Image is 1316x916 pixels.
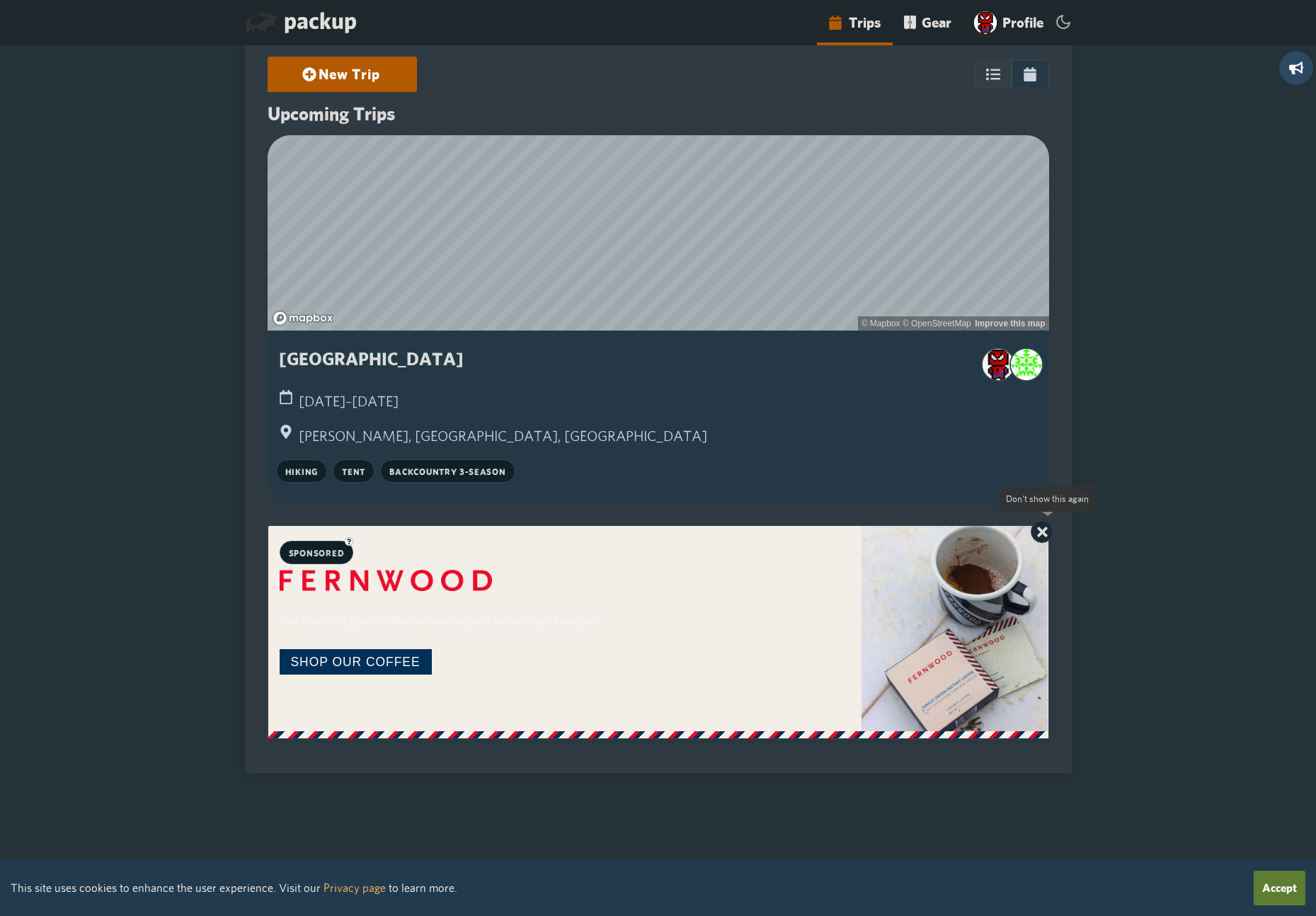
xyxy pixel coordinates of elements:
span: packup [284,6,357,34]
img: Fernwood Coffee Logo [280,570,492,591]
img: user564936 [1011,349,1042,380]
img: francislevesque [983,349,1014,380]
h2: Upcoming Trips [268,103,1049,124]
a: packup [245,9,357,37]
h3: [GEOGRAPHIC_DATA] [279,349,464,369]
a: Shop our coffee [280,649,432,675]
a: New Trip [285,58,400,91]
small: Hiking [285,466,319,477]
a: Map feedback [975,319,1045,328]
a: OpenStreetMap [903,319,971,328]
small: Tent [342,466,365,477]
a: Mapbox logo [272,310,334,326]
div: [PERSON_NAME], [GEOGRAPHIC_DATA], [GEOGRAPHIC_DATA] [279,422,1038,451]
a: Mapbox [862,319,900,328]
a: Privacy page [324,881,386,895]
small: This site uses cookies to enhance the user experience. Visit our to learn more. [11,881,457,895]
img: Fernwood Instant Coffee in use [862,526,1048,738]
img: user avatar [974,11,997,34]
small: Backcountry 3-Season [389,466,505,477]
button: Accept cookies [1254,871,1305,905]
div: [DATE]–[DATE] [279,387,1038,416]
small: Sponsored [289,548,345,559]
p: The luxury of great coffee, wherever your adventures take you [280,607,773,636]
